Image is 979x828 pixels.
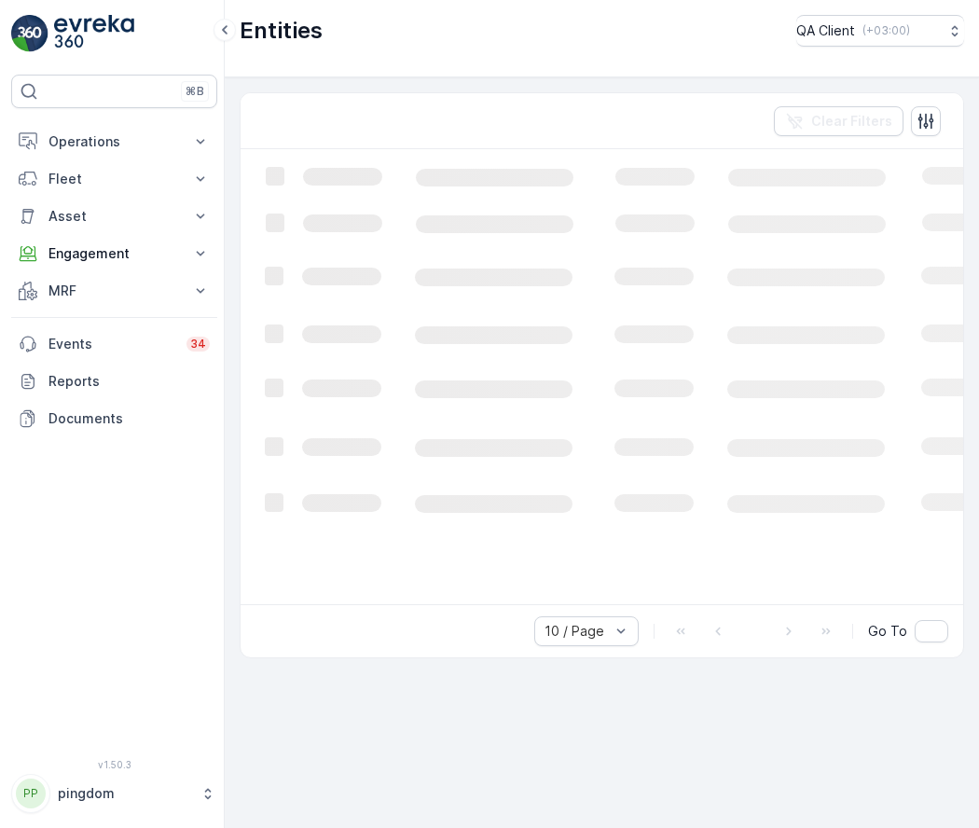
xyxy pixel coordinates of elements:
p: 34 [190,337,206,352]
span: Go To [868,622,907,641]
button: Fleet [11,160,217,198]
button: Clear Filters [774,106,903,136]
p: ( +03:00 ) [862,23,910,38]
button: QA Client(+03:00) [796,15,964,47]
img: logo_light-DOdMpM7g.png [54,15,134,52]
p: Engagement [48,244,180,263]
p: MRF [48,282,180,300]
p: pingdom [58,784,191,803]
button: PPpingdom [11,774,217,813]
button: Asset [11,198,217,235]
button: Operations [11,123,217,160]
p: Reports [48,372,210,391]
div: PP [16,779,46,808]
a: Events34 [11,325,217,363]
a: Documents [11,400,217,437]
p: QA Client [796,21,855,40]
a: Reports [11,363,217,400]
p: Clear Filters [811,112,892,131]
p: Documents [48,409,210,428]
p: Entities [240,16,323,46]
img: logo [11,15,48,52]
p: ⌘B [186,84,204,99]
p: Operations [48,132,180,151]
button: Engagement [11,235,217,272]
p: Events [48,335,175,353]
p: Asset [48,207,180,226]
span: v 1.50.3 [11,759,217,770]
button: MRF [11,272,217,310]
p: Fleet [48,170,180,188]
